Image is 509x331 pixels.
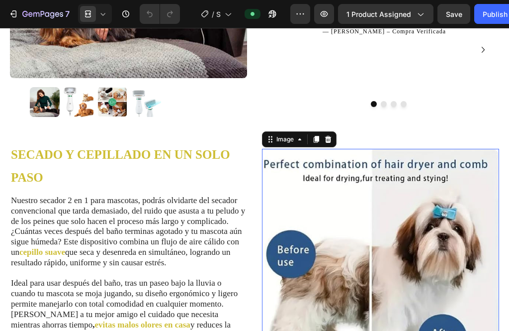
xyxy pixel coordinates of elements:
[11,120,230,156] strong: SECADO Y CEPILLADO EN UN SOLO PASO
[346,9,411,19] span: 1 product assigned
[19,220,65,229] strong: cepillo suave
[437,4,470,24] button: Save
[4,4,74,24] button: 7
[371,73,377,79] button: Dot
[212,9,214,19] span: /
[475,14,491,30] button: Carousel Next Arrow
[11,250,238,301] span: Ideal para usar después del baño, tras un paseo bajo la lluvia o cuando tu mascota se moja jugand...
[401,73,407,79] button: Dot
[483,9,508,19] div: Publish
[338,4,433,24] button: 1 product assigned
[30,59,60,89] img: Secador 2 en 1 para mascotas
[65,8,70,20] p: 7
[92,292,94,302] strong: ,
[274,107,296,116] div: Image
[446,10,462,18] span: Save
[11,220,230,239] span: que seca y desenreda en simultáneo, logrando un resultado rápido, uniforme y sin causar estrés.
[391,73,397,79] button: Dot
[11,168,245,229] span: Nuestro secador 2 en 1 para mascotas, podrás olvidarte del secador convencional que tarda demasia...
[140,4,180,24] div: Undo/Redo
[381,73,387,79] button: Dot
[11,292,231,312] span: y reduces la humedad que tanto molesta.
[95,292,190,302] strong: evitas malos olores en casa
[216,9,221,19] span: Secador 2 en 1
